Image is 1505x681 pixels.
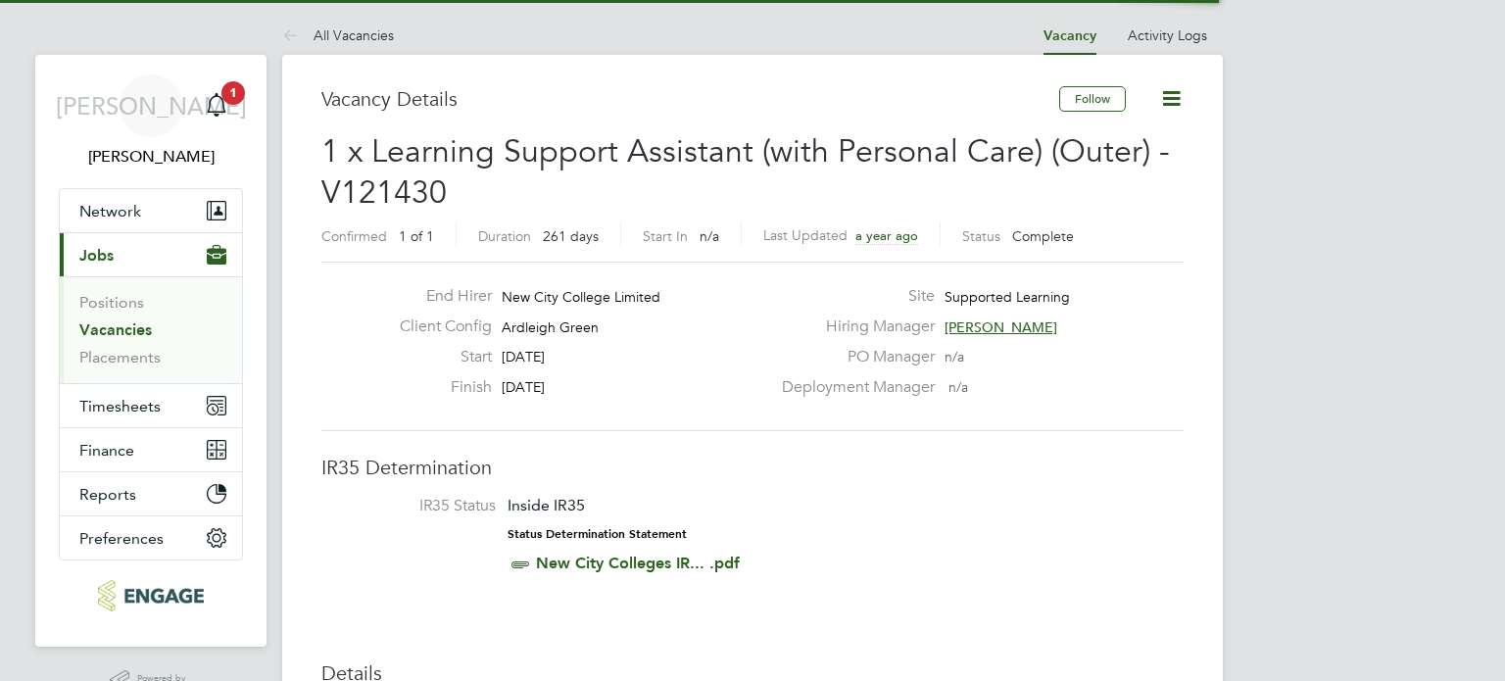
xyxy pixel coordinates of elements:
strong: Status Determination Statement [508,527,687,541]
a: Positions [79,293,144,312]
label: Duration [478,227,531,245]
span: 261 days [543,227,599,245]
label: Finish [384,377,492,398]
label: Start In [643,227,688,245]
span: 1 of 1 [399,227,434,245]
button: Finance [60,428,242,471]
span: Complete [1012,227,1074,245]
label: PO Manager [770,347,935,367]
label: IR35 Status [341,496,496,516]
span: New City College Limited [502,288,660,306]
span: [DATE] [502,348,545,365]
span: Timesheets [79,397,161,415]
span: Ardleigh Green [502,318,599,336]
span: Preferences [79,529,164,548]
label: Status [962,227,1000,245]
span: Inside IR35 [508,496,585,514]
span: n/a [948,378,968,396]
span: Network [79,202,141,220]
span: [DATE] [502,378,545,396]
label: Last Updated [763,226,848,244]
label: End Hirer [384,286,492,307]
span: n/a [700,227,719,245]
span: n/a [945,348,964,365]
a: Vacancies [79,320,152,339]
img: morganhunt-logo-retina.png [98,580,203,611]
span: Supported Learning [945,288,1070,306]
label: Deployment Manager [770,377,935,398]
a: Placements [79,348,161,366]
h3: Vacancy Details [321,86,1059,112]
label: Site [770,286,935,307]
span: [PERSON_NAME] [56,93,247,119]
button: Follow [1059,86,1126,112]
a: 1 [197,74,236,137]
a: Vacancy [1044,27,1096,44]
button: Timesheets [60,384,242,427]
span: Jobs [79,246,114,265]
button: Network [60,189,242,232]
label: Start [384,347,492,367]
span: 1 x Learning Support Assistant (with Personal Care) (Outer) - V121430 [321,132,1170,212]
span: Jerin Aktar [59,145,243,169]
button: Preferences [60,516,242,559]
h3: IR35 Determination [321,455,1184,480]
a: Go to home page [59,580,243,611]
label: Hiring Manager [770,316,935,337]
a: [PERSON_NAME][PERSON_NAME] [59,74,243,169]
span: a year ago [855,227,918,244]
span: Reports [79,485,136,504]
label: Confirmed [321,227,387,245]
a: All Vacancies [282,26,394,44]
span: 1 [221,81,245,105]
div: Jobs [60,276,242,383]
a: New City Colleges IR... .pdf [536,554,740,572]
button: Reports [60,472,242,515]
span: Finance [79,441,134,460]
a: Activity Logs [1128,26,1207,44]
span: [PERSON_NAME] [945,318,1057,336]
label: Client Config [384,316,492,337]
button: Jobs [60,233,242,276]
nav: Main navigation [35,55,267,647]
